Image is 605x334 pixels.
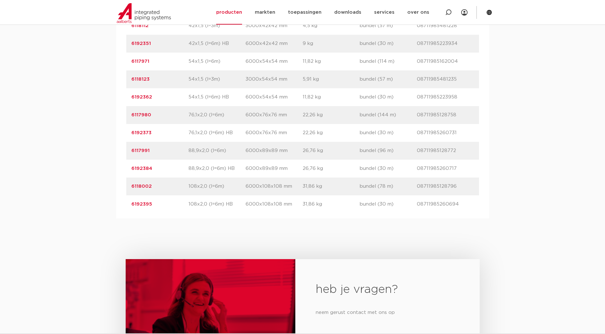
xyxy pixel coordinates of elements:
p: 26,76 kg [303,147,360,155]
p: 3000x54x54 mm [246,76,303,83]
a: 6192362 [131,95,152,99]
a: 6118123 [131,77,150,82]
p: 108x2,0 (l=6m) [188,183,246,190]
p: bundel (30 m) [360,129,417,137]
p: 31,86 kg [303,200,360,208]
p: 5,91 kg [303,76,360,83]
p: 6000x108x108 mm [246,183,303,190]
p: 6000x54x54 mm [246,93,303,101]
p: 42x1,5 (l=3m) [188,22,246,30]
p: 88,9x2,0 (l=6m) HB [188,165,246,172]
p: 22,26 kg [303,129,360,137]
p: 31,86 kg [303,183,360,190]
p: bundel (30 m) [360,165,417,172]
p: bundel (114 m) [360,58,417,65]
a: 6118112 [131,23,149,28]
p: 76,1x2,0 (l=6m) [188,111,246,119]
p: 22,26 kg [303,111,360,119]
p: 08711985223934 [417,40,474,47]
p: bundel (30 m) [360,200,417,208]
p: 08711985128796 [417,183,474,190]
p: 76,1x2,0 (l=6m) HB [188,129,246,137]
p: 08711985481228 [417,22,474,30]
p: bundel (57 m) [360,22,417,30]
p: bundel (144 m) [360,111,417,119]
p: 6000x42x42 mm [246,40,303,47]
p: 26,76 kg [303,165,360,172]
p: 3000x42x42 mm [246,22,303,30]
p: 42x1,5 (l=6m) HB [188,40,246,47]
a: 6117991 [131,148,150,153]
p: 9 kg [303,40,360,47]
p: 108x2,0 (l=6m) HB [188,200,246,208]
p: 6000x89x89 mm [246,147,303,155]
p: 6000x108x108 mm [246,200,303,208]
p: 6000x76x76 mm [246,129,303,137]
p: 08711985128758 [417,111,474,119]
p: 54x1,5 (l=6m) [188,58,246,65]
a: 6192351 [131,41,151,46]
p: 08711985260731 [417,129,474,137]
p: bundel (30 m) [360,93,417,101]
a: 6118002 [131,184,152,189]
p: 6000x89x89 mm [246,165,303,172]
p: 08711985481235 [417,76,474,83]
p: bundel (57 m) [360,76,417,83]
p: 08711985260717 [417,165,474,172]
p: 6000x54x54 mm [246,58,303,65]
p: 11,82 kg [303,93,360,101]
p: 54x1,5 (l=6m) HB [188,93,246,101]
p: bundel (78 m) [360,183,417,190]
p: 08711985162004 [417,58,474,65]
p: 6000x76x76 mm [246,111,303,119]
a: 6192373 [131,130,151,135]
p: 11,82 kg [303,58,360,65]
a: 6117971 [131,59,149,64]
p: neem gerust contact met ons op [316,308,459,318]
a: 6192384 [131,166,152,171]
p: bundel (30 m) [360,40,417,47]
p: 4,5 kg [303,22,360,30]
p: bundel (96 m) [360,147,417,155]
p: 08711985223958 [417,93,474,101]
p: 08711985260694 [417,200,474,208]
p: 88,9x2,0 (l=6m) [188,147,246,155]
p: 54x1,5 (l=3m) [188,76,246,83]
h2: heb je vragen? [316,282,459,297]
p: 08711985128772 [417,147,474,155]
a: 6192395 [131,202,152,207]
a: 6117980 [131,113,151,117]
